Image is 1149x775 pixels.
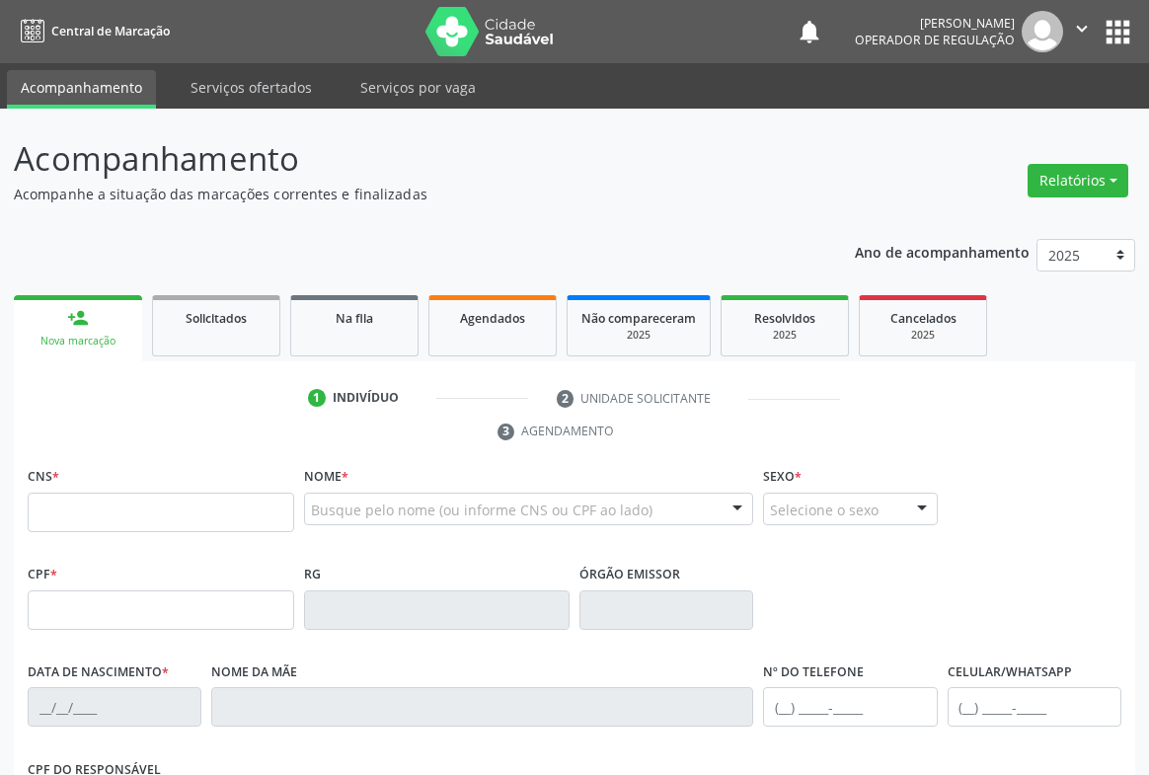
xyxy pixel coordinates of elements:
p: Ano de acompanhamento [855,239,1030,264]
div: 1 [308,389,326,407]
img: img [1022,11,1063,52]
label: RG [304,560,321,590]
label: Nome [304,462,348,493]
i:  [1071,18,1093,39]
a: Central de Marcação [14,15,170,47]
p: Acompanhe a situação das marcações correntes e finalizadas [14,184,799,204]
span: Busque pelo nome (ou informe CNS ou CPF ao lado) [311,500,652,520]
div: 2025 [874,328,972,343]
div: Indivíduo [333,389,399,407]
input: (__) _____-_____ [948,687,1121,727]
span: Cancelados [890,310,957,327]
button: Relatórios [1028,164,1128,197]
span: Resolvidos [754,310,815,327]
label: Sexo [763,462,802,493]
input: (__) _____-_____ [763,687,937,727]
a: Serviços por vaga [346,70,490,105]
label: Data de nascimento [28,658,169,688]
button:  [1063,11,1101,52]
label: Celular/WhatsApp [948,658,1072,688]
input: __/__/____ [28,687,201,727]
div: 2025 [581,328,696,343]
div: Nova marcação [28,334,128,349]
span: Agendados [460,310,525,327]
span: Não compareceram [581,310,696,327]
a: Serviços ofertados [177,70,326,105]
button: apps [1101,15,1135,49]
div: person_add [67,307,89,329]
span: Operador de regulação [855,32,1015,48]
label: Nº do Telefone [763,658,864,688]
label: Nome da mãe [211,658,297,688]
label: Órgão emissor [579,560,680,590]
div: 2025 [735,328,834,343]
span: Na fila [336,310,373,327]
a: Acompanhamento [7,70,156,109]
label: CPF [28,560,57,590]
div: [PERSON_NAME] [855,15,1015,32]
span: Solicitados [186,310,247,327]
span: Central de Marcação [51,23,170,39]
button: notifications [796,18,823,45]
p: Acompanhamento [14,134,799,184]
label: CNS [28,462,59,493]
span: Selecione o sexo [770,500,879,520]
